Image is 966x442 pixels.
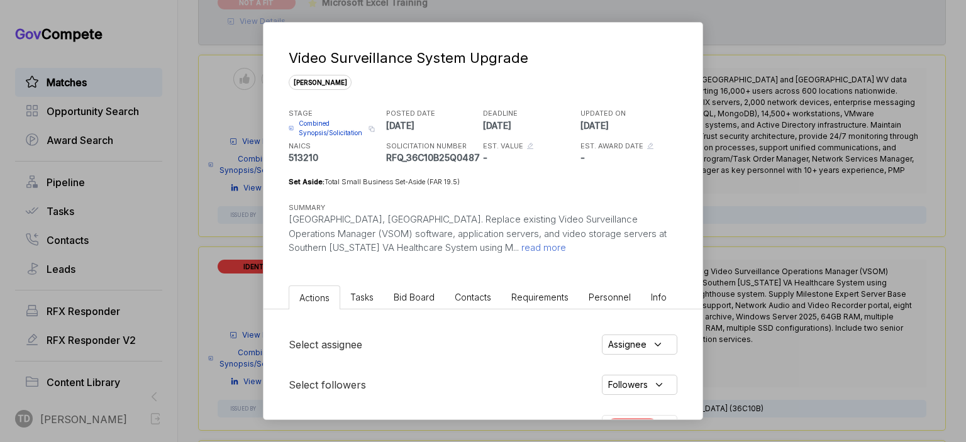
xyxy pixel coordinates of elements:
p: [DATE] [386,119,480,132]
span: read more [519,241,566,253]
span: Combined Synopsis/Solicitation [299,119,365,138]
p: - [580,151,675,164]
h5: EST. AWARD DATE [580,141,643,152]
span: Personnel [589,292,631,302]
span: Contacts [455,292,491,302]
h5: Select followers [289,377,366,392]
h5: DEADLINE [483,108,577,119]
p: [GEOGRAPHIC_DATA], [GEOGRAPHIC_DATA]. Replace existing Video Surveillance Operations Manager (VSO... [289,213,677,255]
div: Video Surveillance System Upgrade [289,48,672,69]
span: Set Aside: [289,177,325,186]
p: - [483,151,577,164]
h5: EST. VALUE [483,141,523,152]
span: IDENTIFY [608,418,657,432]
h5: SUMMARY [289,202,657,213]
span: Info [651,292,667,302]
span: Requirements [511,292,569,302]
p: [DATE] [580,119,675,132]
h5: SOLICITATION NUMBER [386,141,480,152]
p: 513210 [289,151,383,164]
span: Followers [608,378,648,391]
h5: UPDATED ON [580,108,675,119]
h5: POSTED DATE [386,108,480,119]
a: Combined Synopsis/Solicitation [289,119,365,138]
span: [PERSON_NAME] [289,75,352,90]
p: [DATE] [483,119,577,132]
span: Assignee [608,338,647,351]
span: Total Small Business Set-Aside (FAR 19.5) [325,177,460,186]
h5: NAICS [289,141,383,152]
span: Tasks [350,292,374,302]
span: Bid Board [394,292,435,302]
h5: Select assignee [289,337,362,352]
span: Actions [299,292,330,303]
h5: Select status [289,417,350,433]
h5: STAGE [289,108,383,119]
p: RFQ_36C10B25Q0487 [386,151,480,164]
